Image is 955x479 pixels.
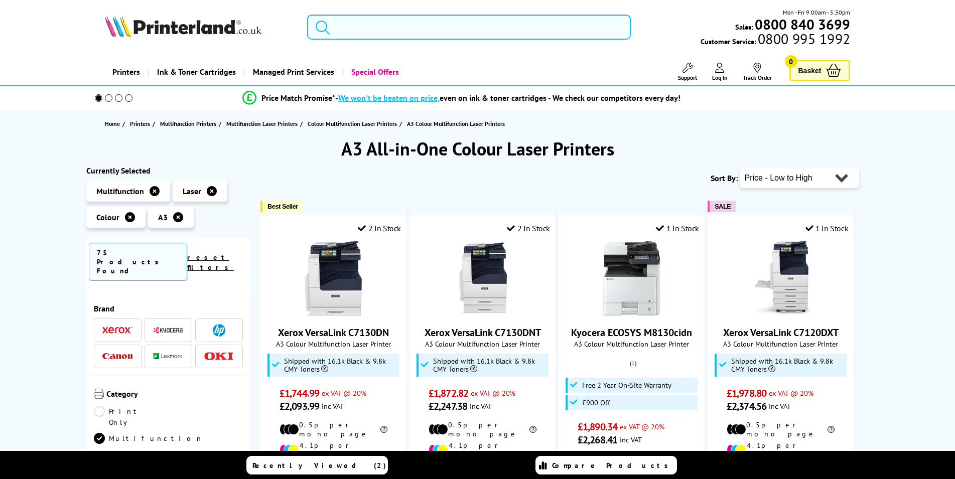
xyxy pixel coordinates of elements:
a: Support [678,63,697,81]
img: Xerox VersaLink C7120DXT [743,241,818,316]
span: Colour [96,212,119,222]
button: SALE [708,201,736,212]
span: Compare Products [552,461,673,470]
span: (1) [630,354,636,373]
li: 4.1p per colour page [429,441,536,459]
span: Sales: [735,22,753,32]
a: HP [204,324,234,337]
a: Kyocera ECOSYS M8130cidn [571,326,692,339]
img: Kyocera [153,327,183,334]
div: - even on ink & toner cartridges - We check our competitors every day! [335,93,680,103]
img: Printerland Logo [105,15,261,37]
img: Xerox VersaLink C7130DNT [445,241,520,316]
a: 0800 840 3699 [753,20,850,29]
a: Printers [105,59,148,85]
span: Shipped with 16.1k Black & 9.8k CMY Toners [284,357,397,373]
span: A3 Colour Multifunction Laser Printer [415,339,550,349]
a: Multifunction [94,433,203,444]
img: Kyocera ECOSYS M8130cidn [594,241,669,316]
a: Managed Print Services [243,59,342,85]
span: 0 [785,55,797,68]
span: £2,268.41 [578,433,617,446]
a: Xerox VersaLink C7120DXT [723,326,839,339]
a: Basket 0 [789,60,851,81]
span: A3 Colour Multifunction Laser Printer [266,339,401,349]
a: Kyocera [153,324,183,337]
li: modal_Promise [81,89,843,107]
li: 0.5p per mono page [280,420,387,438]
img: Category [94,389,104,399]
a: reset filters [187,253,234,272]
a: Xerox VersaLink C7130DNT [445,308,520,318]
span: ex VAT @ 20% [769,388,813,398]
a: Lexmark [153,350,183,363]
a: Xerox VersaLink C7130DN [278,326,389,339]
span: £2,247.38 [429,400,467,413]
span: 75 Products Found [89,243,188,281]
span: We won’t be beaten on price, [338,93,440,103]
span: Multifunction Laser Printers [226,118,298,129]
a: Compare Products [535,456,677,474]
img: Xerox VersaLink C7130DN [296,241,371,316]
span: £1,978.80 [727,387,766,400]
span: A3 Colour Multifunction Laser Printer [713,339,848,349]
a: Xerox VersaLink C7130DNT [425,326,541,339]
span: ex VAT @ 20% [620,422,664,431]
a: Multifunction Laser Printers [226,118,300,129]
span: Multifunction [96,186,144,196]
span: SALE [715,203,731,210]
li: 4.1p per colour page [727,441,835,459]
span: £1,890.34 [578,420,617,433]
a: Printers [130,118,153,129]
span: Recently Viewed (2) [252,461,386,470]
span: 0800 995 1992 [756,34,850,44]
div: 2 In Stock [507,223,550,233]
span: Category [106,389,243,401]
span: Price Match Promise* [261,93,335,103]
span: Basket [798,64,822,77]
span: £1,872.82 [429,387,468,400]
img: OKI [204,352,234,361]
img: Canon [102,353,132,360]
span: Mon - Fri 9:00am - 5:30pm [783,8,850,17]
span: inc VAT [769,401,791,411]
li: 0.5p per mono page [429,420,536,438]
span: A3 Colour Multifunction Laser Printer [564,339,699,349]
a: Multifunction Printers [160,118,219,129]
li: 4.1p per colour page [280,441,387,459]
a: Track Order [743,63,772,81]
span: Shipped with 16.1k Black & 9.8k CMY Toners [433,357,547,373]
a: Xerox VersaLink C7130DN [296,308,371,318]
li: 0.5p per mono page [727,420,835,438]
span: Multifunction Printers [160,118,216,129]
div: 1 In Stock [656,223,699,233]
span: inc VAT [322,401,344,411]
a: Xerox [102,324,132,337]
span: £2,093.99 [280,400,319,413]
span: Best Seller [267,203,298,210]
button: Best Seller [260,201,303,212]
span: Shipped with 16.1k Black & 9.8k CMY Toners [731,357,845,373]
a: Colour Multifunction Laser Printers [308,118,399,129]
a: Printerland Logo [105,15,295,39]
a: Special Offers [342,59,406,85]
img: Xerox [102,327,132,334]
span: Sort By: [711,173,738,183]
div: 2 In Stock [358,223,401,233]
span: A3 Colour Multifunction Laser Printers [407,120,505,127]
a: Canon [102,350,132,363]
span: £900 Off [582,399,610,407]
span: Customer Service: [701,34,850,46]
a: Xerox VersaLink C7120DXT [743,308,818,318]
b: 0800 840 3699 [755,15,850,34]
a: OKI [204,350,234,363]
span: Log In [712,74,728,81]
h1: A3 All-in-One Colour Laser Printers [86,137,869,161]
span: A3 [158,212,168,222]
span: inc VAT [620,435,642,444]
span: inc VAT [470,401,492,411]
span: Printers [130,118,150,129]
a: Print Only [94,406,169,428]
img: HP [213,324,225,337]
div: Currently Selected [86,166,251,176]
